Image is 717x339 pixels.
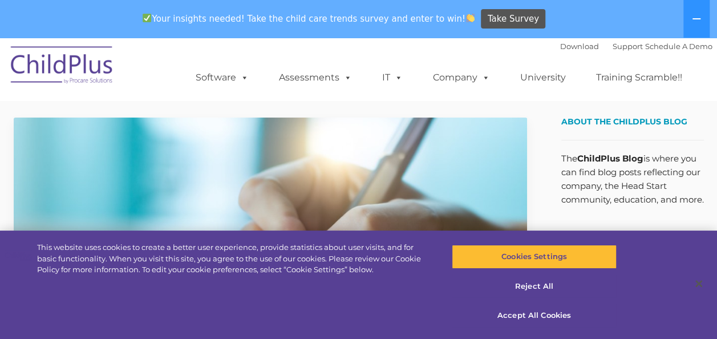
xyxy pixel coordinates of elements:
button: Reject All [452,275,617,298]
font: | [560,42,712,51]
a: Training Scramble!! [585,66,694,89]
div: This website uses cookies to create a better user experience, provide statistics about user visit... [37,242,430,276]
a: IT [371,66,414,89]
span: About the ChildPlus Blog [561,116,687,127]
strong: ChildPlus Blog [577,153,643,164]
button: Cookies Settings [452,245,617,269]
a: Software [184,66,260,89]
a: Assessments [268,66,363,89]
button: Accept All Cookies [452,304,617,328]
img: ChildPlus by Procare Solutions [5,38,119,95]
span: Take Survey [488,9,539,29]
a: Schedule A Demo [645,42,712,51]
span: Your insights needed! Take the child care trends survey and enter to win! [138,7,480,30]
p: The is where you can find blog posts reflecting our company, the Head Start community, education,... [561,152,704,207]
button: Close [686,271,711,296]
img: 👏 [466,14,475,22]
a: Download [560,42,599,51]
a: University [509,66,577,89]
a: Support [613,42,643,51]
a: Take Survey [481,9,545,29]
a: Company [422,66,501,89]
img: ✅ [143,14,151,22]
